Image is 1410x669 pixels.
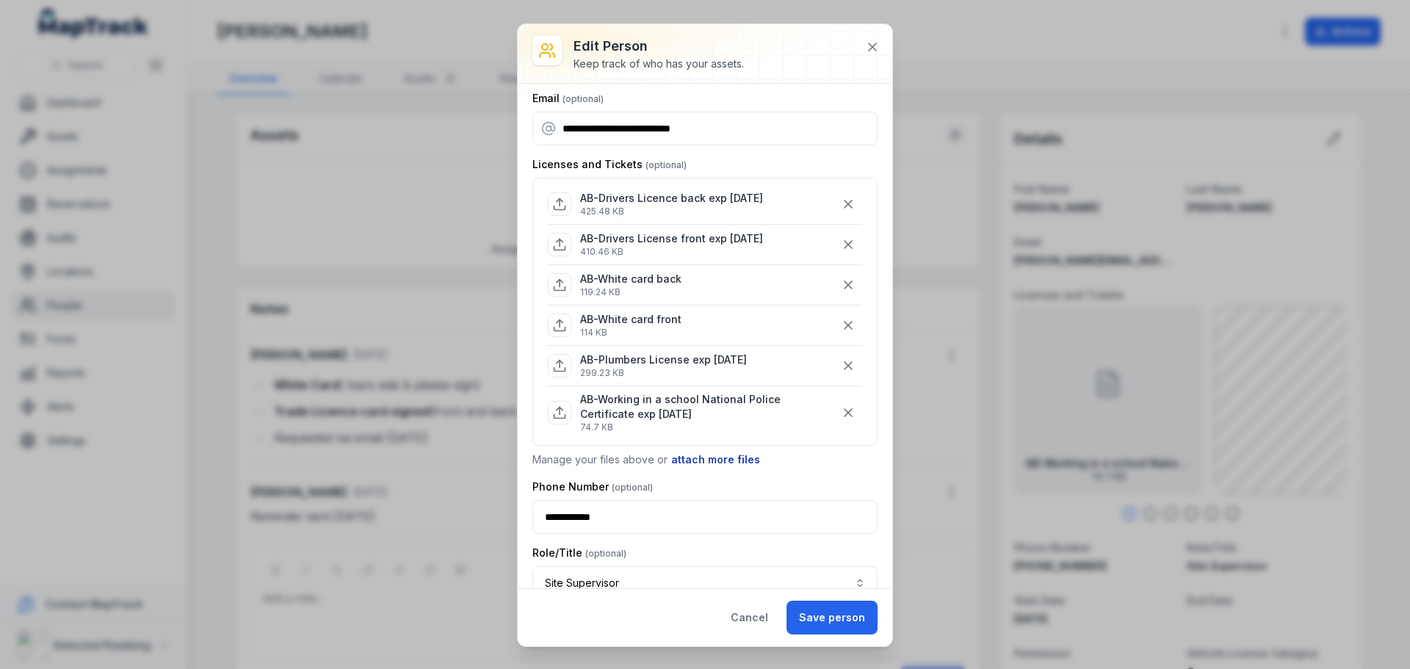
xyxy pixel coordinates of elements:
[580,231,763,246] p: AB-Drivers License front exp [DATE]
[532,452,878,468] p: Manage your files above or
[718,601,781,634] button: Cancel
[580,206,763,217] p: 425.48 KB
[580,327,681,339] p: 114 KB
[580,352,747,367] p: AB-Plumbers License exp [DATE]
[580,286,681,298] p: 119.24 KB
[532,546,626,560] label: Role/Title
[574,36,744,57] h3: Edit person
[574,57,744,71] div: Keep track of who has your assets.
[532,566,878,600] button: Site Supervisor
[580,246,763,258] p: 410.46 KB
[580,367,747,379] p: 299.23 KB
[787,601,878,634] button: Save person
[580,392,834,422] p: AB-Working in a school National Police Certificate exp [DATE]
[580,422,834,433] p: 74.7 KB
[532,157,687,172] label: Licenses and Tickets
[580,191,763,206] p: AB-Drivers Licence back exp [DATE]
[532,480,653,494] label: Phone Number
[532,91,604,106] label: Email
[580,312,681,327] p: AB-White card front
[670,452,761,468] button: attach more files
[580,272,681,286] p: AB-White card back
